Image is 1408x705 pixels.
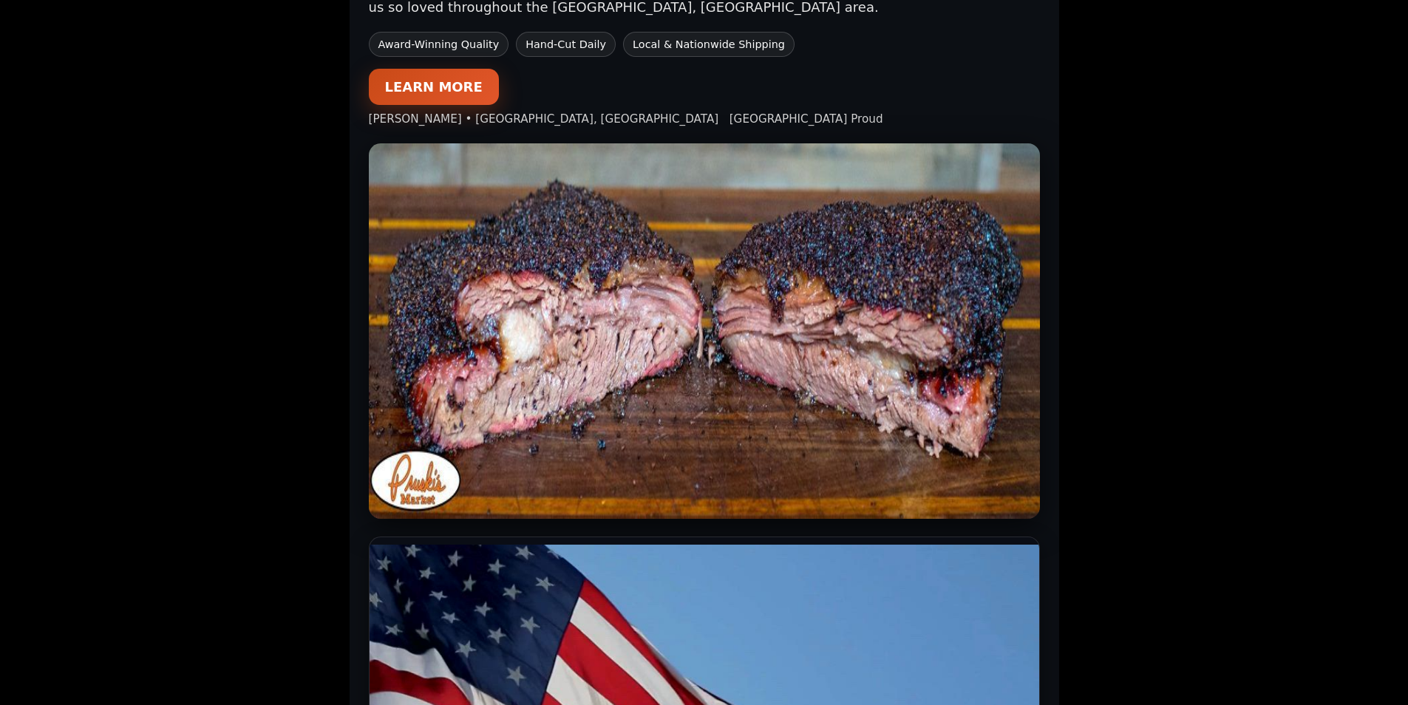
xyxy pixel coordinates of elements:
span: Award-Winning Quality [369,32,509,57]
img: Smoked brisket [369,143,1040,519]
div: [PERSON_NAME] • [GEOGRAPHIC_DATA], [GEOGRAPHIC_DATA] [GEOGRAPHIC_DATA] Proud [369,112,1040,126]
span: Hand-Cut Daily [516,32,616,57]
a: LEARN MORE [369,69,499,105]
span: Local & Nationwide Shipping [623,32,795,57]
